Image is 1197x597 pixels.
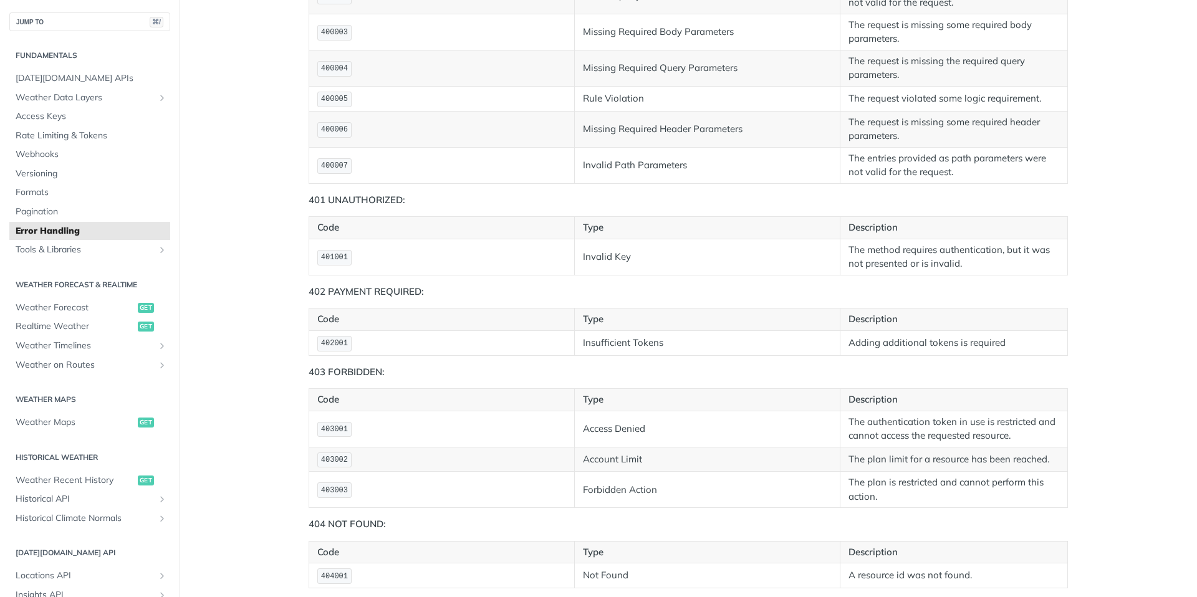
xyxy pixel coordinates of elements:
[574,14,840,50] td: Missing Required Body Parameters
[840,389,1067,411] th: Description
[9,88,170,107] a: Weather Data LayersShow subpages for Weather Data Layers
[321,125,348,134] span: 400006
[840,472,1067,508] td: The plan is restricted and cannot perform this action.
[309,389,575,411] th: Code
[574,472,840,508] td: Forbidden Action
[321,64,348,73] span: 400004
[157,341,167,351] button: Show subpages for Weather Timelines
[9,127,170,145] a: Rate Limiting & Tokens
[16,340,154,352] span: Weather Timelines
[9,279,170,290] h2: Weather Forecast & realtime
[309,194,405,206] strong: 401 UNAUTHORIZED:
[16,570,154,582] span: Locations API
[16,493,154,505] span: Historical API
[840,239,1067,275] td: The method requires authentication, but it was not presented or is invalid.
[9,298,170,317] a: Weather Forecastget
[9,241,170,259] a: Tools & LibrariesShow subpages for Tools & Libraries
[16,168,167,180] span: Versioning
[9,566,170,585] a: Locations APIShow subpages for Locations API
[138,303,154,313] span: get
[16,148,167,161] span: Webhooks
[9,107,170,126] a: Access Keys
[16,302,135,314] span: Weather Forecast
[9,12,170,31] button: JUMP TO⌘/
[150,17,163,27] span: ⌘/
[9,547,170,558] h2: [DATE][DOMAIN_NAME] API
[574,541,840,563] th: Type
[9,50,170,61] h2: Fundamentals
[9,222,170,241] a: Error Handling
[16,72,167,85] span: [DATE][DOMAIN_NAME] APIs
[16,110,167,123] span: Access Keys
[321,339,348,348] span: 402001
[157,494,167,504] button: Show subpages for Historical API
[840,330,1067,355] td: Adding additional tokens is required
[9,165,170,183] a: Versioning
[9,183,170,202] a: Formats
[574,147,840,183] td: Invalid Path Parameters
[840,50,1067,86] td: The request is missing the required query parameters.
[138,475,154,485] span: get
[9,394,170,405] h2: Weather Maps
[157,245,167,255] button: Show subpages for Tools & Libraries
[574,308,840,331] th: Type
[321,572,348,581] span: 404001
[321,28,348,37] span: 400003
[574,411,840,447] td: Access Denied
[16,359,154,371] span: Weather on Routes
[9,413,170,432] a: Weather Mapsget
[574,217,840,239] th: Type
[16,474,135,487] span: Weather Recent History
[840,111,1067,147] td: The request is missing some required header parameters.
[9,471,170,490] a: Weather Recent Historyget
[16,130,167,142] span: Rate Limiting & Tokens
[16,512,154,525] span: Historical Climate Normals
[321,161,348,170] span: 400007
[574,111,840,147] td: Missing Required Header Parameters
[309,366,385,378] strong: 403 FORBIDDEN:
[574,239,840,275] td: Invalid Key
[16,416,135,429] span: Weather Maps
[9,490,170,509] a: Historical APIShow subpages for Historical API
[16,206,167,218] span: Pagination
[16,186,167,199] span: Formats
[321,425,348,434] span: 403001
[840,447,1067,472] td: The plan limit for a resource has been reached.
[9,69,170,88] a: [DATE][DOMAIN_NAME] APIs
[157,513,167,523] button: Show subpages for Historical Climate Normals
[574,330,840,355] td: Insufficient Tokens
[9,203,170,221] a: Pagination
[9,452,170,463] h2: Historical Weather
[574,563,840,588] td: Not Found
[9,337,170,355] a: Weather TimelinesShow subpages for Weather Timelines
[321,95,348,103] span: 400005
[16,320,135,333] span: Realtime Weather
[840,217,1067,239] th: Description
[321,486,348,495] span: 403003
[840,563,1067,588] td: A resource id was not found.
[574,389,840,411] th: Type
[574,50,840,86] td: Missing Required Query Parameters
[840,147,1067,183] td: The entries provided as path parameters were not valid for the request.
[840,14,1067,50] td: The request is missing some required body parameters.
[138,418,154,427] span: get
[16,92,154,104] span: Weather Data Layers
[9,317,170,336] a: Realtime Weatherget
[9,509,170,528] a: Historical Climate NormalsShow subpages for Historical Climate Normals
[16,244,154,256] span: Tools & Libraries
[840,541,1067,563] th: Description
[157,360,167,370] button: Show subpages for Weather on Routes
[574,447,840,472] td: Account Limit
[16,225,167,237] span: Error Handling
[840,411,1067,447] td: The authentication token in use is restricted and cannot access the requested resource.
[840,86,1067,111] td: The request violated some logic requirement.
[574,86,840,111] td: Rule Violation
[309,308,575,331] th: Code
[309,285,424,297] strong: 402 PAYMENT REQUIRED:
[309,518,386,530] strong: 404 NOT FOUND:
[321,253,348,262] span: 401001
[157,93,167,103] button: Show subpages for Weather Data Layers
[9,145,170,164] a: Webhooks
[9,356,170,375] a: Weather on RoutesShow subpages for Weather on Routes
[309,541,575,563] th: Code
